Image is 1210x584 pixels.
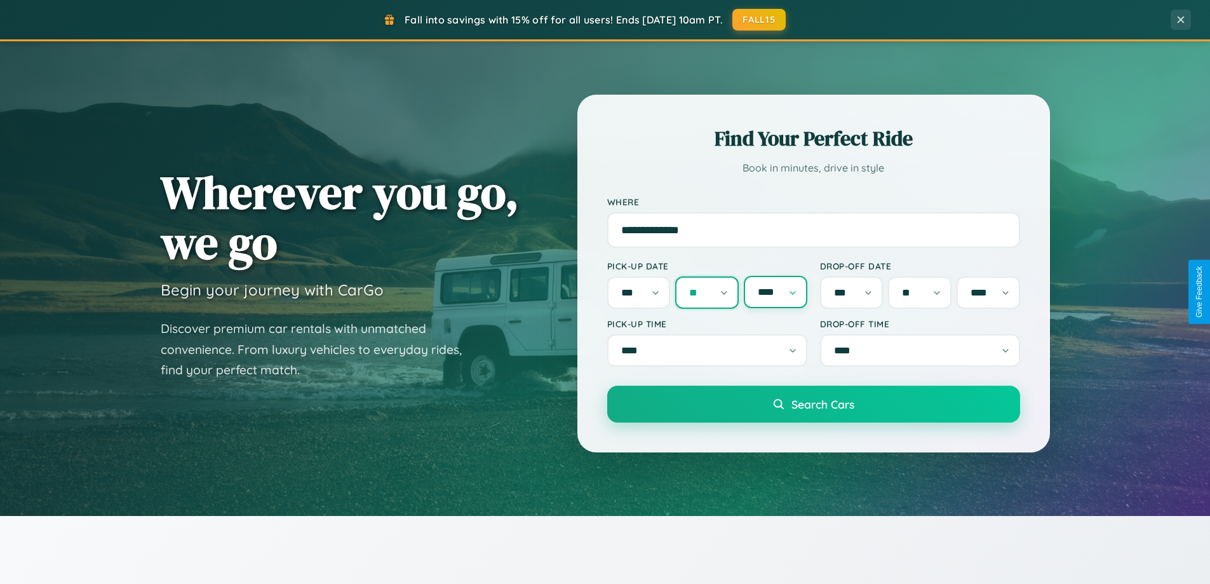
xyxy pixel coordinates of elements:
[607,261,807,271] label: Pick-up Date
[607,159,1020,177] p: Book in minutes, drive in style
[607,386,1020,423] button: Search Cars
[161,167,519,268] h1: Wherever you go, we go
[161,318,478,381] p: Discover premium car rentals with unmatched convenience. From luxury vehicles to everyday rides, ...
[732,9,786,31] button: FALL15
[791,397,854,411] span: Search Cars
[607,196,1020,207] label: Where
[607,125,1020,153] h2: Find Your Perfect Ride
[161,280,384,299] h3: Begin your journey with CarGo
[1195,266,1204,318] div: Give Feedback
[820,261,1020,271] label: Drop-off Date
[405,13,723,26] span: Fall into savings with 15% off for all users! Ends [DATE] 10am PT.
[607,318,807,329] label: Pick-up Time
[820,318,1020,329] label: Drop-off Time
